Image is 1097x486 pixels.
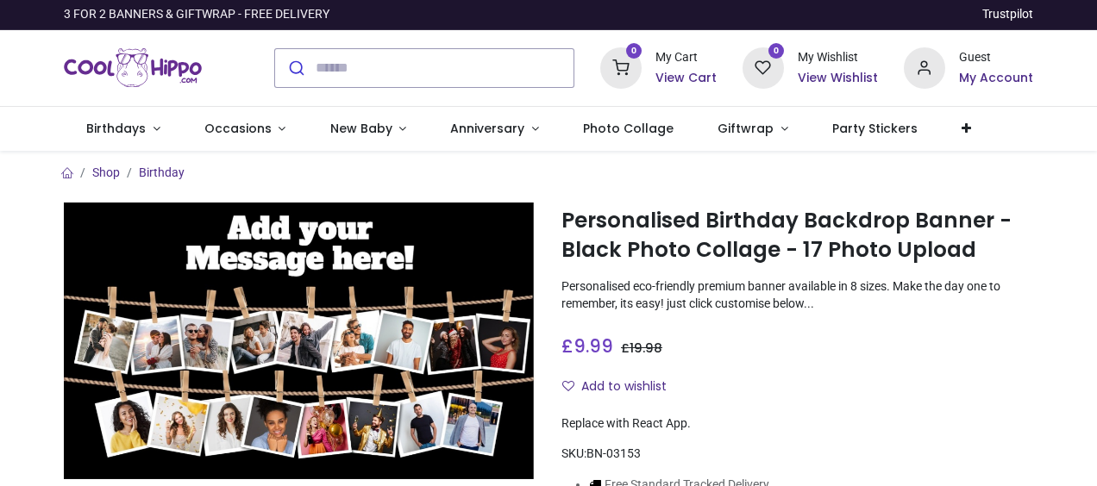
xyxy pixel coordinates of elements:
span: Anniversary [450,120,524,137]
h1: Personalised Birthday Backdrop Banner - Black Photo Collage - 17 Photo Upload [561,206,1033,265]
div: My Wishlist [798,49,878,66]
img: Cool Hippo [64,44,202,92]
span: 19.98 [630,340,662,357]
a: Birthdays [64,107,182,152]
img: Personalised Birthday Backdrop Banner - Black Photo Collage - 17 Photo Upload [64,202,536,479]
span: 9.99 [574,333,613,358]
sup: 0 [626,43,643,59]
div: Replace with React App. [561,415,1033,433]
span: Giftwrap [718,120,774,137]
span: BN-03153 [586,446,641,460]
span: New Baby [330,120,392,137]
a: Giftwrap [696,107,811,152]
span: Occasions [204,120,272,137]
a: 0 [600,59,642,73]
p: Personalised eco-friendly premium banner available in 8 sizes. Make the day one to remember, its ... [561,278,1033,312]
div: Guest [959,49,1033,66]
div: SKU: [561,445,1033,463]
span: Birthdays [86,120,146,137]
a: View Wishlist [798,70,878,87]
a: New Baby [308,107,429,152]
a: Shop [92,165,120,179]
a: 0 [743,59,784,73]
div: My Cart [655,49,717,66]
span: Photo Collage [583,120,674,137]
button: Submit [275,49,316,87]
div: 3 FOR 2 BANNERS & GIFTWRAP - FREE DELIVERY [64,6,329,23]
a: Anniversary [429,107,561,152]
sup: 0 [768,43,785,59]
a: Occasions [182,107,308,152]
span: £ [621,340,662,357]
a: My Account [959,70,1033,87]
a: Logo of Cool Hippo [64,44,202,92]
button: Add to wishlistAdd to wishlist [561,372,681,402]
span: Party Stickers [832,120,918,137]
span: £ [561,333,613,358]
i: Add to wishlist [562,380,574,392]
a: Birthday [139,165,185,179]
a: Trustpilot [982,6,1033,23]
a: View Cart [655,70,717,87]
